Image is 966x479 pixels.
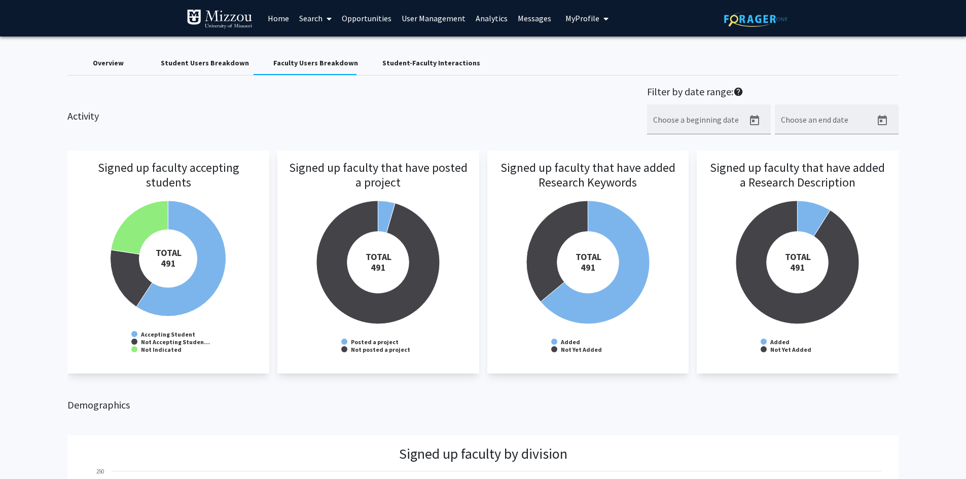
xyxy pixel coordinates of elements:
[382,58,480,68] div: Student-Faculty Interactions
[263,1,294,36] a: Home
[724,11,788,27] img: ForagerOne Logo
[565,13,599,23] span: My Profile
[785,251,811,273] tspan: TOTAL 491
[770,338,790,346] text: Added
[187,9,253,29] img: University of Missouri Logo
[575,251,601,273] tspan: TOTAL 491
[67,86,99,122] h2: Activity
[744,110,765,131] button: Open calendar
[872,110,892,131] button: Open calendar
[707,161,888,217] h3: Signed up faculty that have added a Research Description
[93,58,124,68] div: Overview
[365,251,391,273] tspan: TOTAL 491
[161,58,249,68] div: Student Users Breakdown
[67,399,898,411] h2: Demographics
[351,338,399,346] text: Posted a project
[140,330,195,338] text: Accepting Student
[288,161,469,217] h3: Signed up faculty that have posted a project
[397,1,471,36] a: User Management
[733,86,743,98] mat-icon: help
[513,1,556,36] a: Messages
[337,1,397,36] a: Opportunities
[273,58,358,68] div: Faculty Users Breakdown
[471,1,513,36] a: Analytics
[770,346,811,353] text: Not Yet Added
[647,86,899,100] h2: Filter by date range:
[294,1,337,36] a: Search
[351,346,410,353] text: Not posted a project
[497,161,679,217] h3: Signed up faculty that have added Research Keywords
[78,161,259,217] h3: Signed up faculty accepting students
[561,346,602,353] text: Not Yet Added
[8,433,43,471] iframe: Chat
[399,446,567,463] h3: Signed up faculty by division
[156,247,182,269] tspan: TOTAL 491
[141,338,210,346] text: Not Accepting Studen…
[560,338,580,346] text: Added
[96,468,104,475] text: 250
[141,346,182,353] text: Not Indicated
